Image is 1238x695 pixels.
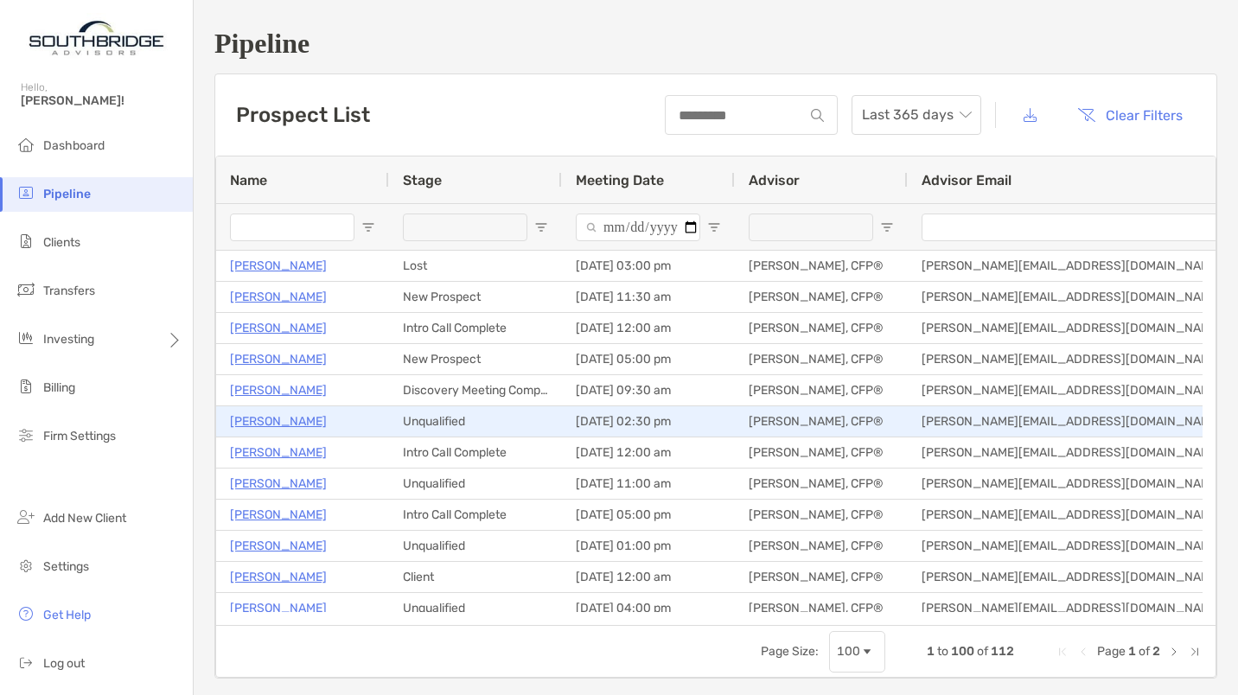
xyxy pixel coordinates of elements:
[735,437,908,468] div: [PERSON_NAME], CFP®
[43,608,91,622] span: Get Help
[389,251,562,281] div: Lost
[16,507,36,527] img: add_new_client icon
[991,644,1014,659] span: 112
[749,172,800,188] span: Advisor
[735,500,908,530] div: [PERSON_NAME], CFP®
[735,469,908,499] div: [PERSON_NAME], CFP®
[1152,644,1160,659] span: 2
[230,411,327,432] a: [PERSON_NAME]
[735,531,908,561] div: [PERSON_NAME], CFP®
[230,473,327,494] p: [PERSON_NAME]
[389,313,562,343] div: Intro Call Complete
[21,93,182,108] span: [PERSON_NAME]!
[230,535,327,557] a: [PERSON_NAME]
[43,284,95,298] span: Transfers
[977,644,988,659] span: of
[1139,644,1150,659] span: of
[230,286,327,308] a: [PERSON_NAME]
[837,644,860,659] div: 100
[43,380,75,395] span: Billing
[829,631,885,673] div: Page Size
[230,597,327,619] a: [PERSON_NAME]
[389,531,562,561] div: Unqualified
[562,282,735,312] div: [DATE] 11:30 am
[43,187,91,201] span: Pipeline
[230,172,267,188] span: Name
[735,251,908,281] div: [PERSON_NAME], CFP®
[43,559,89,574] span: Settings
[16,231,36,252] img: clients icon
[389,437,562,468] div: Intro Call Complete
[230,442,327,463] a: [PERSON_NAME]
[735,344,908,374] div: [PERSON_NAME], CFP®
[43,656,85,671] span: Log out
[389,469,562,499] div: Unqualified
[43,511,126,526] span: Add New Client
[735,313,908,343] div: [PERSON_NAME], CFP®
[562,531,735,561] div: [DATE] 01:00 pm
[16,134,36,155] img: dashboard icon
[230,255,327,277] a: [PERSON_NAME]
[761,644,819,659] div: Page Size:
[562,313,735,343] div: [DATE] 12:00 am
[1128,644,1136,659] span: 1
[735,282,908,312] div: [PERSON_NAME], CFP®
[230,566,327,588] a: [PERSON_NAME]
[735,375,908,405] div: [PERSON_NAME], CFP®
[16,424,36,445] img: firm-settings icon
[43,332,94,347] span: Investing
[576,214,700,241] input: Meeting Date Filter Input
[1097,644,1126,659] span: Page
[562,500,735,530] div: [DATE] 05:00 pm
[389,344,562,374] div: New Prospect
[16,376,36,397] img: billing icon
[403,172,442,188] span: Stage
[811,109,824,122] img: input icon
[236,103,370,127] h3: Prospect List
[927,644,935,659] span: 1
[389,375,562,405] div: Discovery Meeting Complete
[735,406,908,437] div: [PERSON_NAME], CFP®
[230,504,327,526] a: [PERSON_NAME]
[389,593,562,623] div: Unqualified
[922,172,1011,188] span: Advisor Email
[735,562,908,592] div: [PERSON_NAME], CFP®
[16,652,36,673] img: logout icon
[562,375,735,405] div: [DATE] 09:30 am
[16,279,36,300] img: transfers icon
[1167,645,1181,659] div: Next Page
[1064,96,1196,134] button: Clear Filters
[230,348,327,370] a: [PERSON_NAME]
[214,28,1217,60] h1: Pipeline
[576,172,664,188] span: Meeting Date
[230,214,354,241] input: Name Filter Input
[951,644,974,659] span: 100
[937,644,948,659] span: to
[230,317,327,339] a: [PERSON_NAME]
[562,562,735,592] div: [DATE] 12:00 am
[43,138,105,153] span: Dashboard
[1076,645,1090,659] div: Previous Page
[562,406,735,437] div: [DATE] 02:30 pm
[389,562,562,592] div: Client
[562,593,735,623] div: [DATE] 04:00 pm
[1056,645,1069,659] div: First Page
[534,220,548,234] button: Open Filter Menu
[361,220,375,234] button: Open Filter Menu
[230,379,327,401] p: [PERSON_NAME]
[43,429,116,443] span: Firm Settings
[21,7,172,69] img: Zoe Logo
[707,220,721,234] button: Open Filter Menu
[880,220,894,234] button: Open Filter Menu
[562,344,735,374] div: [DATE] 05:00 pm
[562,251,735,281] div: [DATE] 03:00 pm
[16,328,36,348] img: investing icon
